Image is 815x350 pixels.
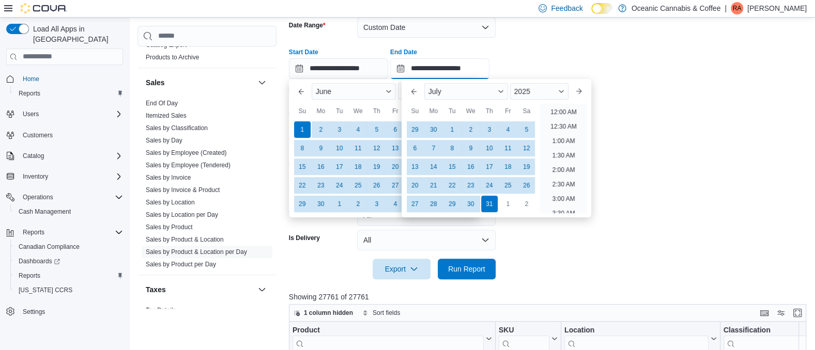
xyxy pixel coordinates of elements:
[146,284,254,295] button: Taxes
[733,2,742,14] span: RA
[19,89,40,98] span: Reports
[444,103,460,119] div: Tu
[10,240,127,254] button: Canadian Compliance
[518,158,535,175] div: day-19
[368,177,385,194] div: day-26
[146,161,230,169] span: Sales by Employee (Tendered)
[146,235,224,244] span: Sales by Product & Location
[444,177,460,194] div: day-22
[289,292,812,302] p: Showing 27761 of 27761
[19,191,57,203] button: Operations
[350,177,366,194] div: day-25
[791,307,804,319] button: Enter fullscreen
[23,110,39,118] span: Users
[19,243,80,251] span: Canadian Compliance
[146,174,191,181] a: Sales by Invoice
[406,120,536,213] div: July, 2025
[293,120,423,213] div: June, 2025
[146,149,227,157] span: Sales by Employee (Created)
[14,241,84,253] a: Canadian Compliance
[289,234,320,242] label: Is Delivery
[518,196,535,212] div: day-2
[289,21,326,29] label: Date Range
[540,104,587,213] ul: Time
[146,173,191,182] span: Sales by Invoice
[23,193,53,201] span: Operations
[331,121,348,138] div: day-3
[23,131,53,139] span: Customers
[518,121,535,138] div: day-5
[425,140,442,156] div: day-7
[14,269,44,282] a: Reports
[387,196,404,212] div: day-4
[10,283,127,297] button: [US_STATE] CCRS
[146,124,208,132] a: Sales by Classification
[146,136,182,145] span: Sales by Day
[2,71,127,86] button: Home
[2,149,127,163] button: Catalog
[146,248,247,256] a: Sales by Product & Location per Day
[500,158,516,175] div: day-18
[146,149,227,156] a: Sales by Employee (Created)
[407,158,423,175] div: day-13
[350,196,366,212] div: day-2
[481,121,498,138] div: day-3
[19,306,49,318] a: Settings
[500,177,516,194] div: day-25
[146,224,193,231] a: Sales by Product
[548,164,579,176] li: 2:00 AM
[146,162,230,169] a: Sales by Employee (Tendered)
[591,3,613,14] input: Dark Mode
[146,211,218,218] a: Sales by Location per Day
[313,158,329,175] div: day-16
[514,87,530,96] span: 2025
[350,140,366,156] div: day-11
[14,255,64,267] a: Dashboards
[424,83,508,100] div: Button. Open the month selector. July is currently selected.
[294,196,311,212] div: day-29
[14,87,123,100] span: Reports
[29,24,123,44] span: Load All Apps in [GEOGRAPHIC_DATA]
[481,196,498,212] div: day-31
[146,99,178,107] span: End Of Day
[2,128,127,142] button: Customers
[19,226,123,238] span: Reports
[331,140,348,156] div: day-10
[146,223,193,231] span: Sales by Product
[137,97,276,275] div: Sales
[6,67,123,346] nav: Complex example
[331,196,348,212] div: day-1
[313,196,329,212] div: day-30
[19,150,123,162] span: Catalog
[256,283,268,296] button: Taxes
[19,108,43,120] button: Users
[518,140,535,156] div: day-12
[444,140,460,156] div: day-8
[146,137,182,144] a: Sales by Day
[407,140,423,156] div: day-6
[10,204,127,219] button: Cash Management
[256,76,268,89] button: Sales
[425,121,442,138] div: day-30
[14,241,123,253] span: Canadian Compliance
[350,121,366,138] div: day-4
[14,205,123,218] span: Cash Management
[407,103,423,119] div: Su
[146,112,187,120] span: Itemized Sales
[313,121,329,138] div: day-2
[19,150,48,162] button: Catalog
[500,140,516,156] div: day-11
[358,307,404,319] button: Sort fields
[304,309,353,317] span: 1 column hidden
[14,269,123,282] span: Reports
[387,158,404,175] div: day-20
[289,307,357,319] button: 1 column hidden
[387,140,404,156] div: day-13
[19,191,123,203] span: Operations
[19,108,123,120] span: Users
[294,177,311,194] div: day-22
[632,2,721,14] p: Oceanic Cannabis & Coffee
[518,177,535,194] div: day-26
